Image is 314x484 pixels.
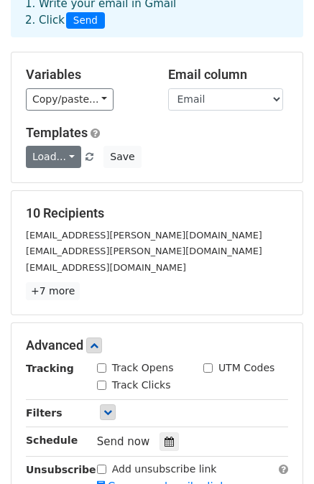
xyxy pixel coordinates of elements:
strong: Schedule [26,434,78,446]
h5: 10 Recipients [26,205,288,221]
small: [EMAIL_ADDRESS][DOMAIN_NAME] [26,262,186,273]
button: Save [103,146,141,168]
label: Add unsubscribe link [112,462,217,477]
h5: Variables [26,67,147,83]
iframe: Chat Widget [242,415,314,484]
small: [EMAIL_ADDRESS][PERSON_NAME][DOMAIN_NAME] [26,246,262,256]
h5: Advanced [26,338,288,353]
label: UTM Codes [218,360,274,376]
a: +7 more [26,282,80,300]
a: Templates [26,125,88,140]
a: Copy/paste... [26,88,114,111]
a: Load... [26,146,81,168]
span: Send now [97,435,150,448]
h5: Email column [168,67,289,83]
label: Track Opens [112,360,174,376]
small: [EMAIL_ADDRESS][PERSON_NAME][DOMAIN_NAME] [26,230,262,241]
label: Track Clicks [112,378,171,393]
strong: Filters [26,407,63,419]
strong: Unsubscribe [26,464,96,475]
span: Send [66,12,105,29]
strong: Tracking [26,363,74,374]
